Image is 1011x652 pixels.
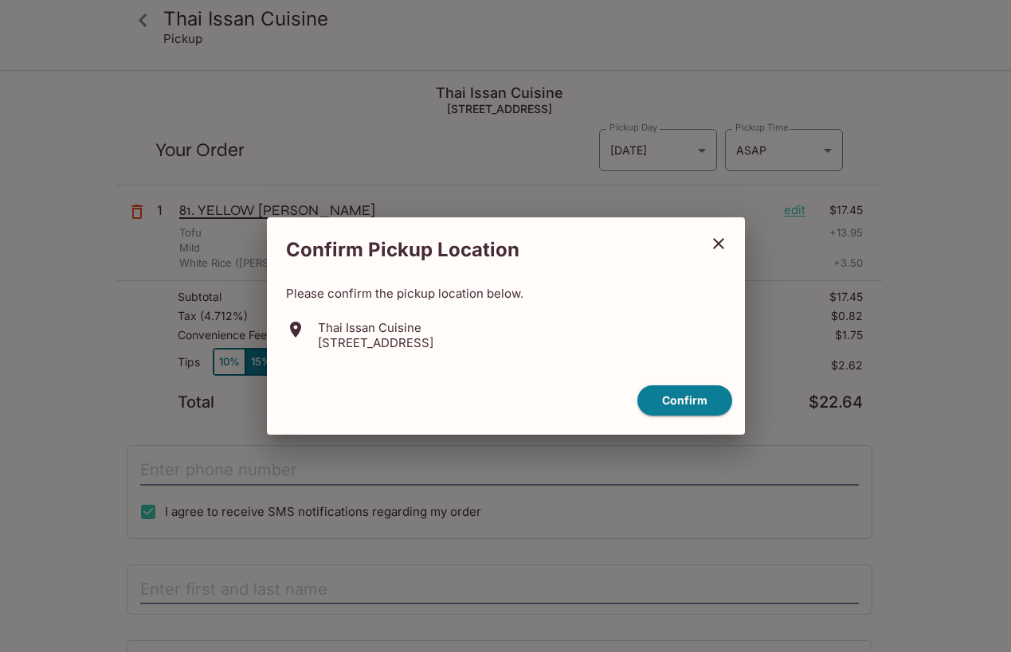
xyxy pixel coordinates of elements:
[267,230,699,270] h2: Confirm Pickup Location
[637,385,732,416] button: confirm
[699,224,739,264] button: close
[318,320,433,335] p: Thai Issan Cuisine
[286,286,726,301] p: Please confirm the pickup location below.
[318,335,433,350] p: [STREET_ADDRESS]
